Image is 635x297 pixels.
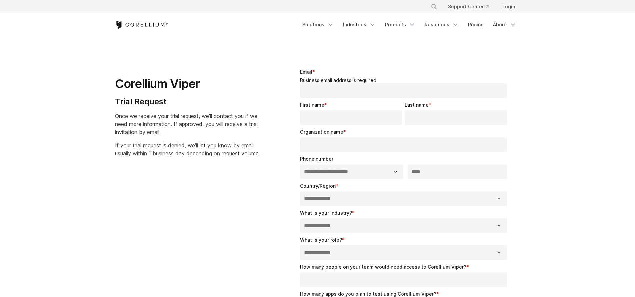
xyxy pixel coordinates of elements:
[489,19,520,31] a: About
[443,1,494,13] a: Support Center
[405,102,429,108] span: Last name
[115,142,260,157] span: If your trial request is denied, we'll let you know by email usually within 1 business day depend...
[300,183,336,189] span: Country/Region
[428,1,440,13] button: Search
[298,19,520,31] div: Navigation Menu
[115,76,260,91] h1: Corellium Viper
[464,19,488,31] a: Pricing
[381,19,419,31] a: Products
[300,264,466,270] span: How many people on your team would need access to Corellium Viper?
[300,210,352,216] span: What is your industry?
[339,19,380,31] a: Industries
[115,21,168,29] a: Corellium Home
[300,291,436,297] span: How many apps do you plan to test using Corellium Viper?
[300,102,324,108] span: First name
[300,129,343,135] span: Organization name
[300,156,333,162] span: Phone number
[421,19,463,31] a: Resources
[300,77,510,83] legend: Business email address is required
[423,1,520,13] div: Navigation Menu
[298,19,338,31] a: Solutions
[115,113,258,135] span: Once we receive your trial request, we'll contact you if we need more information. If approved, y...
[115,97,260,107] h4: Trial Request
[300,237,342,243] span: What is your role?
[497,1,520,13] a: Login
[300,69,312,75] span: Email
